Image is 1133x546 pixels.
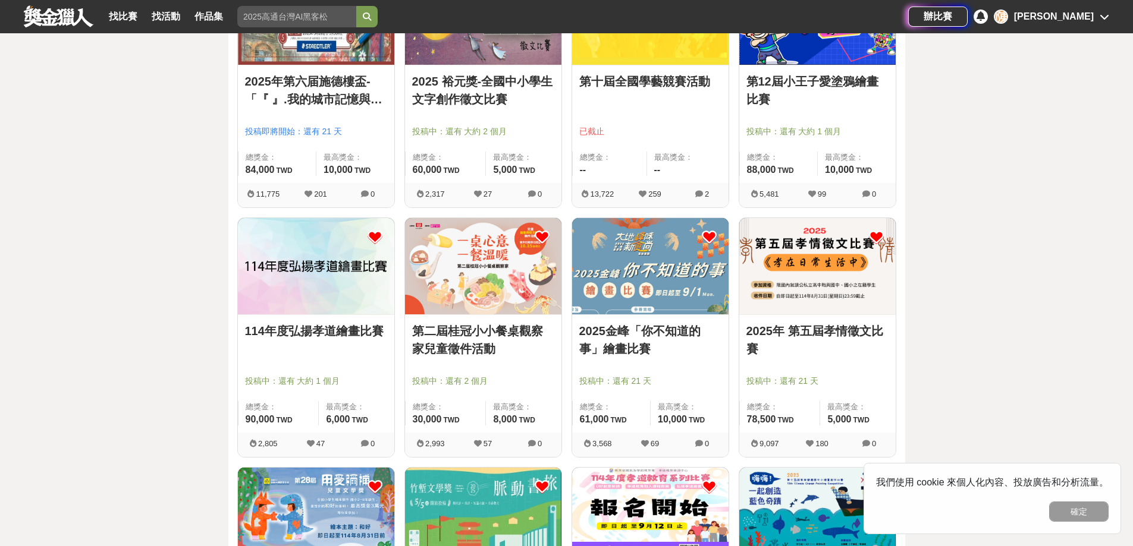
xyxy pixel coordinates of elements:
[276,166,292,175] span: TWD
[689,416,705,424] span: TWD
[237,6,356,27] input: 2025高通台灣AI黑客松
[746,125,889,138] span: 投稿中：還有 大約 1 個月
[579,125,721,138] span: 已截止
[324,152,387,163] span: 最高獎金：
[245,125,387,138] span: 投稿即將開始：還有 21 天
[580,401,644,413] span: 總獎金：
[579,72,721,90] a: 第十屆全國學藝競賽活動
[876,477,1109,487] span: 我們使用 cookie 來個人化內容、投放廣告和分析流量。
[238,218,394,315] a: Cover Image
[316,439,325,448] span: 47
[1014,10,1094,24] div: [PERSON_NAME]
[739,218,896,315] a: Cover Image
[314,190,327,198] span: 201
[147,8,185,25] a: 找活動
[592,439,612,448] span: 3,568
[580,152,639,163] span: 總獎金：
[746,375,889,387] span: 投稿中：還有 21 天
[519,416,535,424] span: TWD
[777,166,793,175] span: TWD
[759,439,779,448] span: 9,097
[658,401,721,413] span: 最高獎金：
[746,322,889,358] a: 2025年 第五屆孝情徵文比賽
[352,416,368,424] span: TWD
[705,190,709,198] span: 2
[825,152,889,163] span: 最高獎金：
[994,10,1008,24] div: 陳
[413,414,442,424] span: 30,000
[258,439,278,448] span: 2,805
[580,414,609,424] span: 61,000
[443,416,459,424] span: TWD
[425,439,445,448] span: 2,993
[405,218,561,314] img: Cover Image
[818,190,826,198] span: 99
[493,152,554,163] span: 最高獎金：
[246,401,312,413] span: 總獎金：
[104,8,142,25] a: 找比賽
[654,152,721,163] span: 最高獎金：
[371,190,375,198] span: 0
[326,401,387,413] span: 最高獎金：
[413,152,479,163] span: 總獎金：
[572,218,729,315] a: Cover Image
[412,322,554,358] a: 第二屆桂冠小小餐桌觀察家兒童徵件活動
[412,125,554,138] span: 投稿中：還有 大約 2 個月
[1049,501,1109,522] button: 確定
[246,152,309,163] span: 總獎金：
[747,165,776,175] span: 88,000
[519,166,535,175] span: TWD
[484,190,492,198] span: 27
[246,165,275,175] span: 84,000
[538,439,542,448] span: 0
[245,322,387,340] a: 114年度弘揚孝道繪畫比賽
[579,375,721,387] span: 投稿中：還有 21 天
[238,218,394,314] img: Cover Image
[245,72,387,108] a: 2025年第六届施德樓盃-「『 』.我的城市記憶與鄉愁」繪畫比賽
[493,401,554,413] span: 最高獎金：
[413,165,442,175] span: 60,000
[827,414,851,424] span: 5,000
[256,190,280,198] span: 11,775
[747,414,776,424] span: 78,500
[493,414,517,424] span: 8,000
[413,401,479,413] span: 總獎金：
[872,439,876,448] span: 0
[610,416,626,424] span: TWD
[190,8,228,25] a: 作品集
[827,401,888,413] span: 最高獎金：
[580,165,586,175] span: --
[412,375,554,387] span: 投稿中：還有 2 個月
[484,439,492,448] span: 57
[326,414,350,424] span: 6,000
[276,416,292,424] span: TWD
[493,165,517,175] span: 5,000
[324,165,353,175] span: 10,000
[747,152,811,163] span: 總獎金：
[648,190,661,198] span: 259
[590,190,614,198] span: 13,722
[853,416,870,424] span: TWD
[443,166,459,175] span: TWD
[405,218,561,315] a: Cover Image
[538,190,542,198] span: 0
[747,401,813,413] span: 總獎金：
[746,72,889,108] a: 第12屆小王子愛塗鴉繪畫比賽
[658,414,687,424] span: 10,000
[579,322,721,358] a: 2025金峰「你不知道的事」繪畫比賽
[815,439,828,448] span: 180
[777,416,793,424] span: TWD
[908,7,968,27] a: 辦比賽
[705,439,709,448] span: 0
[739,218,896,314] img: Cover Image
[872,190,876,198] span: 0
[371,439,375,448] span: 0
[651,439,659,448] span: 69
[245,375,387,387] span: 投稿中：還有 大約 1 個月
[759,190,779,198] span: 5,481
[856,166,872,175] span: TWD
[572,218,729,314] img: Cover Image
[246,414,275,424] span: 90,000
[412,72,554,108] a: 2025 裕元獎-全國中小學生文字創作徵文比賽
